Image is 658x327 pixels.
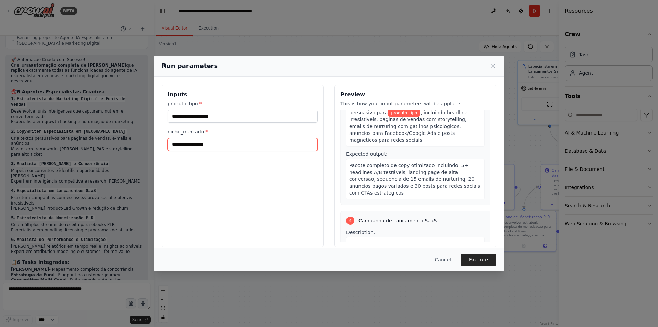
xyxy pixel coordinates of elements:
span: Estruturar campanha completa de lancamento para produto SaaS [349,241,474,253]
span: , incluindo headline irresistiveis, paginas de vendas com storytelling, emails de nurturing com g... [349,110,467,143]
p: This is how your input parameters will be applied: [340,100,490,107]
label: produto_tipo [168,100,318,107]
div: 4 [346,217,354,225]
span: Campanha de Lancamento SaaS [358,217,437,224]
span: Expected output: [346,151,388,157]
span: Pacote completo de copy otimizado incluindo: 5+ headlines A/B testáveis, landing page de alta con... [349,163,480,196]
label: nicho_mercado [168,128,318,135]
h2: Run parameters [162,61,218,71]
button: Cancel [429,254,456,266]
h3: Preview [340,91,490,99]
span: Description: [346,230,375,235]
span: Variable: produto_tipo [388,109,420,117]
h3: Inputs [168,91,318,99]
button: Execute [461,254,496,266]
